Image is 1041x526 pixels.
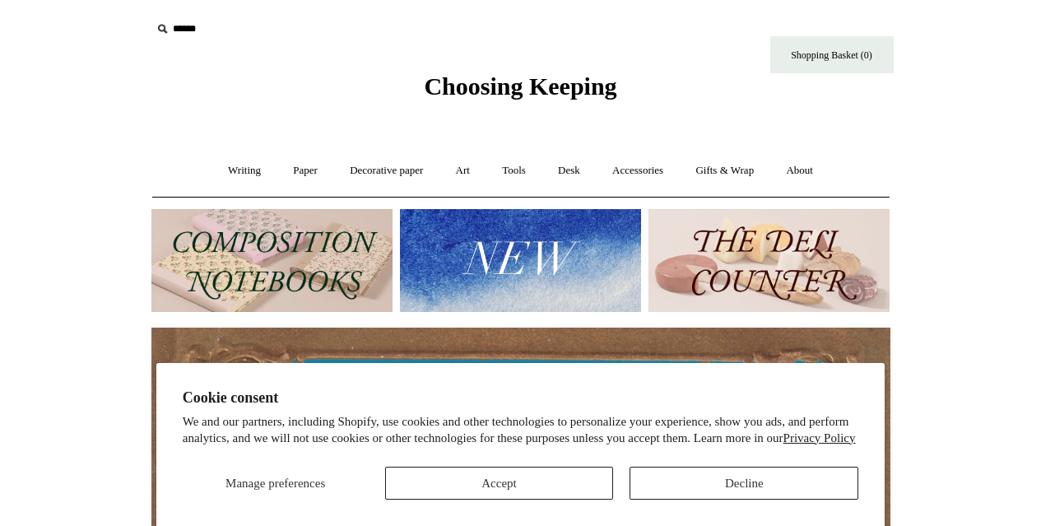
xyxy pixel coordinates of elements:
[630,467,858,500] button: Decline
[183,389,859,407] h2: Cookie consent
[487,149,541,193] a: Tools
[783,431,856,445] a: Privacy Policy
[441,149,485,193] a: Art
[400,209,641,312] img: New.jpg__PID:f73bdf93-380a-4a35-bcfe-7823039498e1
[424,86,616,97] a: Choosing Keeping
[597,149,678,193] a: Accessories
[213,149,276,193] a: Writing
[151,209,393,312] img: 202302 Composition ledgers.jpg__PID:69722ee6-fa44-49dd-a067-31375e5d54ec
[183,414,859,446] p: We and our partners, including Shopify, use cookies and other technologies to personalize your ex...
[424,72,616,100] span: Choosing Keeping
[770,36,894,73] a: Shopping Basket (0)
[681,149,769,193] a: Gifts & Wrap
[183,467,369,500] button: Manage preferences
[225,477,325,490] span: Manage preferences
[278,149,332,193] a: Paper
[648,209,890,312] img: The Deli Counter
[771,149,828,193] a: About
[335,149,438,193] a: Decorative paper
[543,149,595,193] a: Desk
[385,467,614,500] button: Accept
